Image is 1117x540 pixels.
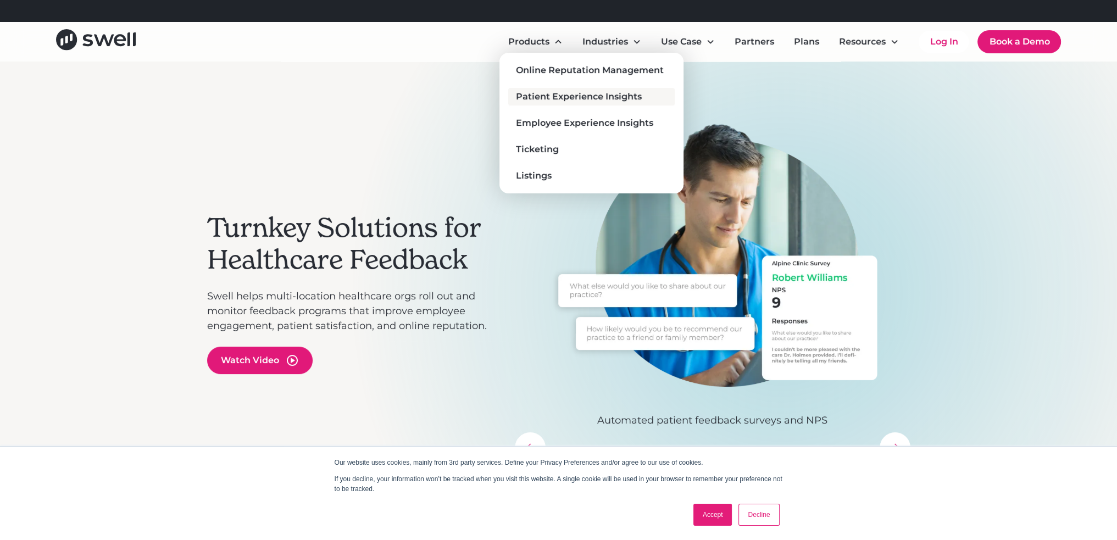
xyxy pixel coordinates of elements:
div: previous slide [515,432,546,463]
a: home [56,29,136,54]
div: Online Reputation Management [516,64,664,77]
div: Products [508,35,549,48]
a: Employee Experience Insights [508,114,674,132]
div: Products [499,31,571,53]
nav: Products [499,53,683,193]
a: Plans [785,31,828,53]
div: 2 of 3 [515,123,910,428]
div: Resources [830,31,908,53]
a: Accept [693,504,732,526]
div: carousel [515,123,910,463]
div: Patient Experience Insights [516,90,642,103]
a: Log In [919,31,969,53]
h2: Turnkey Solutions for Healthcare Feedback [207,212,504,275]
p: Swell helps multi-location healthcare orgs roll out and monitor feedback programs that improve em... [207,289,504,333]
p: Our website uses cookies, mainly from 3rd party services. Define your Privacy Preferences and/or ... [335,458,783,467]
div: Use Case [652,31,724,53]
div: Use Case [661,35,702,48]
div: Industries [582,35,628,48]
div: Industries [574,31,650,53]
div: Watch Video [221,354,279,367]
p: Automated patient feedback surveys and NPS [515,413,910,428]
a: Decline [738,504,779,526]
a: Ticketing [508,141,674,158]
p: If you decline, your information won’t be tracked when you visit this website. A single cookie wi... [335,474,783,494]
a: Partners [726,31,783,53]
div: next slide [880,432,910,463]
iframe: Chat Widget [930,421,1117,540]
div: Ticketing [516,143,559,156]
a: open lightbox [207,347,313,374]
a: Online Reputation Management [508,62,674,79]
div: Resources [839,35,886,48]
div: Listings [516,169,552,182]
a: Listings [508,167,674,185]
div: Employee Experience Insights [516,116,653,130]
a: Book a Demo [977,30,1061,53]
a: Patient Experience Insights [508,88,674,105]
